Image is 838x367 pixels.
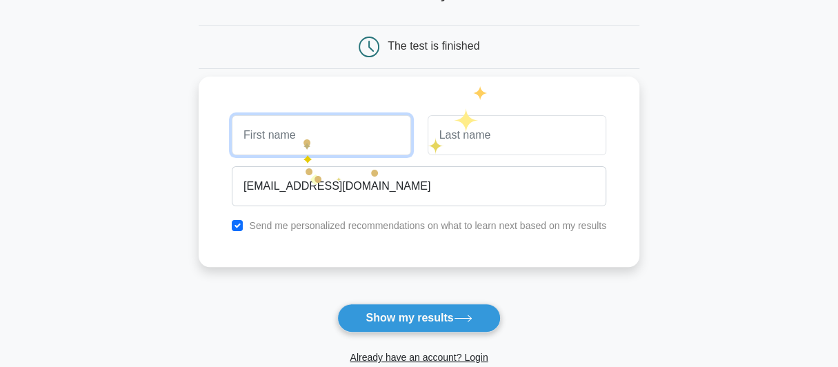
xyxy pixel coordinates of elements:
input: First name [232,115,410,155]
input: Last name [428,115,606,155]
input: Email [232,166,606,206]
a: Already have an account? Login [350,352,488,363]
button: Show my results [337,304,500,333]
label: Send me personalized recommendations on what to learn next based on my results [249,220,606,231]
div: The test is finished [388,40,479,52]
